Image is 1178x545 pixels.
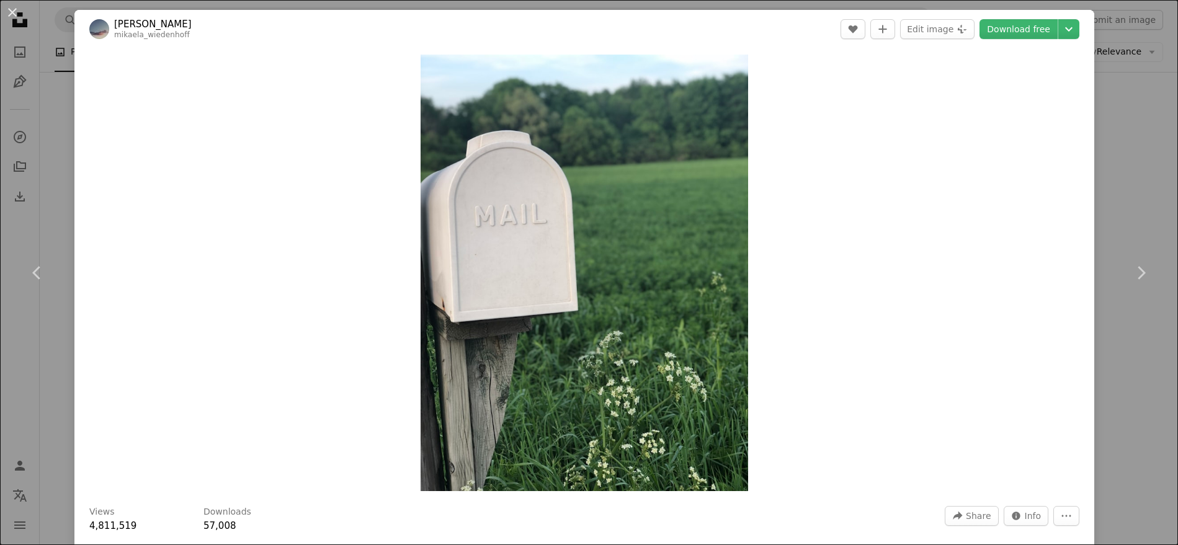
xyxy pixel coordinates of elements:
[900,19,975,39] button: Edit image
[870,19,895,39] button: Add to Collection
[89,520,136,531] span: 4,811,519
[114,18,192,30] a: [PERSON_NAME]
[979,19,1058,39] a: Download free
[89,506,115,518] h3: Views
[945,506,998,526] button: Share this image
[203,506,251,518] h3: Downloads
[421,55,748,491] img: shallow focus photography of gray mailbox
[841,19,865,39] button: Like
[114,30,190,39] a: mikaela_wiedenhoff
[1058,19,1079,39] button: Choose download size
[1104,213,1178,332] a: Next
[89,19,109,39] img: Go to Mikaela Wiedenhoff's profile
[203,520,236,531] span: 57,008
[1053,506,1079,526] button: More Actions
[1004,506,1049,526] button: Stats about this image
[421,55,748,491] button: Zoom in on this image
[1025,507,1042,525] span: Info
[966,507,991,525] span: Share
